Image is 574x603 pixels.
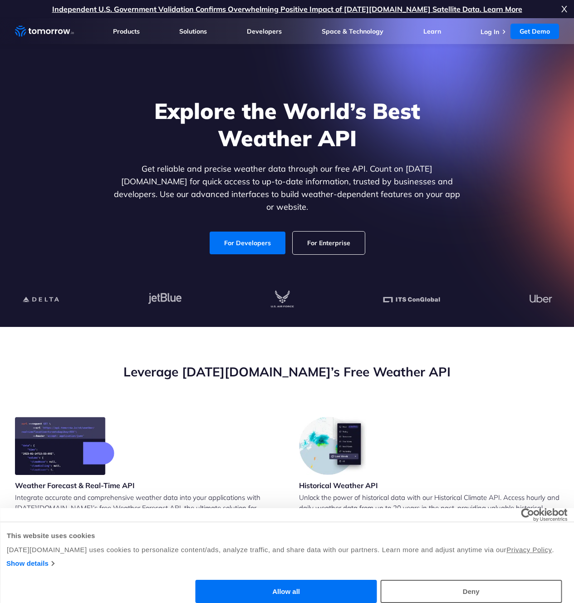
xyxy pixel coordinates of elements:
[488,508,567,522] a: Usercentrics Cookiebot - opens in a new window
[15,25,74,38] a: Home link
[15,480,135,490] h3: Weather Forecast & Real-Time API
[293,232,365,254] a: For Enterprise
[299,480,378,490] h3: Historical Weather API
[113,27,140,35] a: Products
[510,24,559,39] a: Get Demo
[52,5,522,14] a: Independent U.S. Government Validation Confirms Overwhelming Positive Impact of [DATE][DOMAIN_NAM...
[7,544,567,555] div: [DATE][DOMAIN_NAME] uses cookies to personalize content/ads, analyze traffic, and share data with...
[15,492,275,555] p: Integrate accurate and comprehensive weather data into your applications with [DATE][DOMAIN_NAME]...
[210,232,285,254] a: For Developers
[423,27,441,35] a: Learn
[15,363,559,381] h2: Leverage [DATE][DOMAIN_NAME]’s Free Weather API
[481,28,499,36] a: Log In
[6,558,54,569] a: Show details
[299,492,559,544] p: Unlock the power of historical data with our Historical Climate API. Access hourly and daily weat...
[380,580,562,603] button: Deny
[112,97,462,152] h1: Explore the World’s Best Weather API
[7,530,567,541] div: This website uses cookies
[196,580,377,603] button: Allow all
[322,27,383,35] a: Space & Technology
[179,27,207,35] a: Solutions
[112,163,462,213] p: Get reliable and precise weather data through our free API. Count on [DATE][DOMAIN_NAME] for quic...
[247,27,282,35] a: Developers
[506,546,552,554] a: Privacy Policy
